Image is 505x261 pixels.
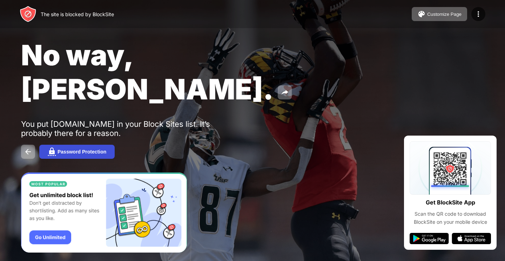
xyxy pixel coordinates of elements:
[410,210,491,226] div: Scan the QR code to download BlockSite on your mobile device
[20,6,36,22] img: header-logo.svg
[474,10,483,18] img: menu-icon.svg
[39,145,115,159] button: Password Protection
[21,119,238,138] div: You put [DOMAIN_NAME] in your Block Sites list. It’s probably there for a reason.
[426,197,475,208] div: Get BlockSite App
[41,11,114,17] div: The site is blocked by BlockSite
[281,88,289,97] img: share.svg
[58,149,106,155] div: Password Protection
[21,172,187,253] iframe: Banner
[21,38,274,106] span: No way, [PERSON_NAME].
[427,12,462,17] div: Customize Page
[24,148,32,156] img: back.svg
[452,233,491,244] img: app-store.svg
[410,233,449,244] img: google-play.svg
[412,7,467,21] button: Customize Page
[417,10,426,18] img: pallet.svg
[48,148,56,156] img: password.svg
